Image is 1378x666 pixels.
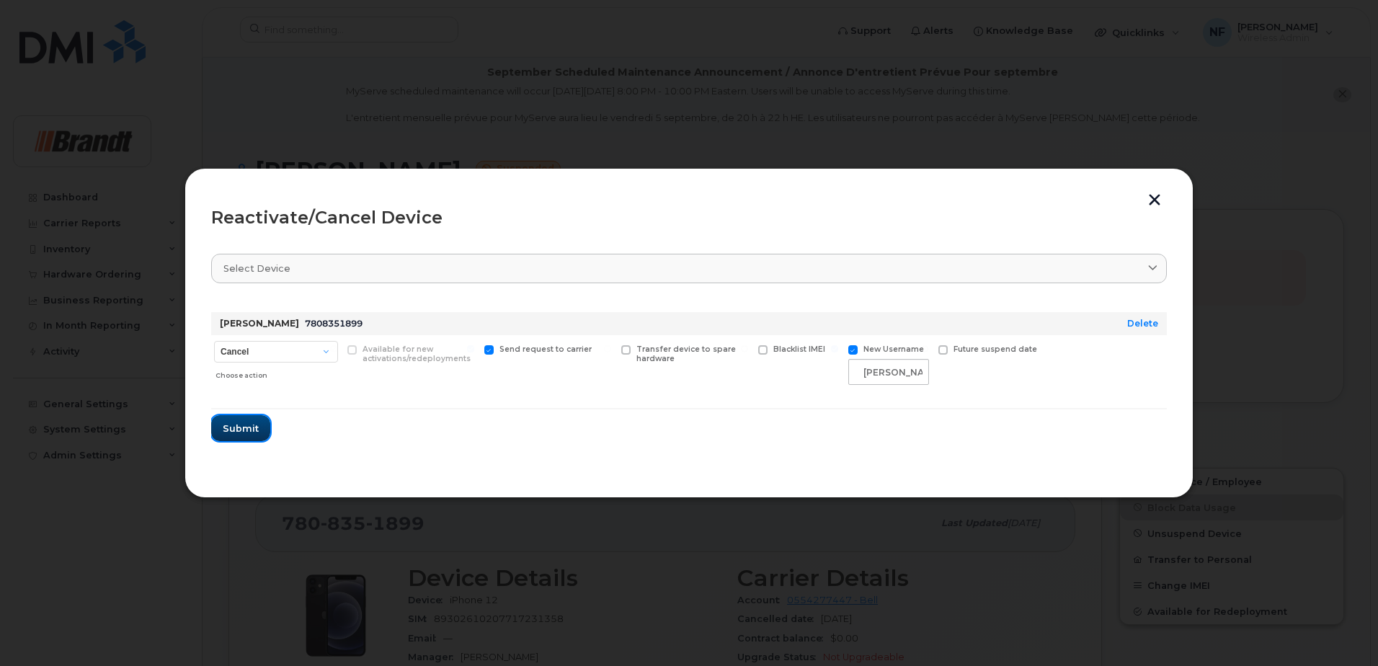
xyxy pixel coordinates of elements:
[211,254,1167,283] a: Select device
[954,345,1037,354] span: Future suspend date
[223,422,259,435] span: Submit
[1127,318,1158,329] a: Delete
[921,345,928,352] input: Future suspend date
[604,345,611,352] input: Transfer device to spare hardware
[773,345,825,354] span: Blacklist IMEI
[220,318,299,329] strong: [PERSON_NAME]
[467,345,474,352] input: Send request to carrier
[863,345,924,354] span: New Username
[831,345,838,352] input: New Username
[305,318,363,329] span: 7808351899
[211,209,1167,226] div: Reactivate/Cancel Device
[636,345,736,363] span: Transfer device to spare hardware
[330,345,337,352] input: Available for new activations/redeployments
[848,359,929,385] input: New Username
[211,415,270,441] button: Submit
[223,262,290,275] span: Select device
[215,364,338,381] div: Choose action
[499,345,592,354] span: Send request to carrier
[363,345,471,363] span: Available for new activations/redeployments
[741,345,748,352] input: Blacklist IMEI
